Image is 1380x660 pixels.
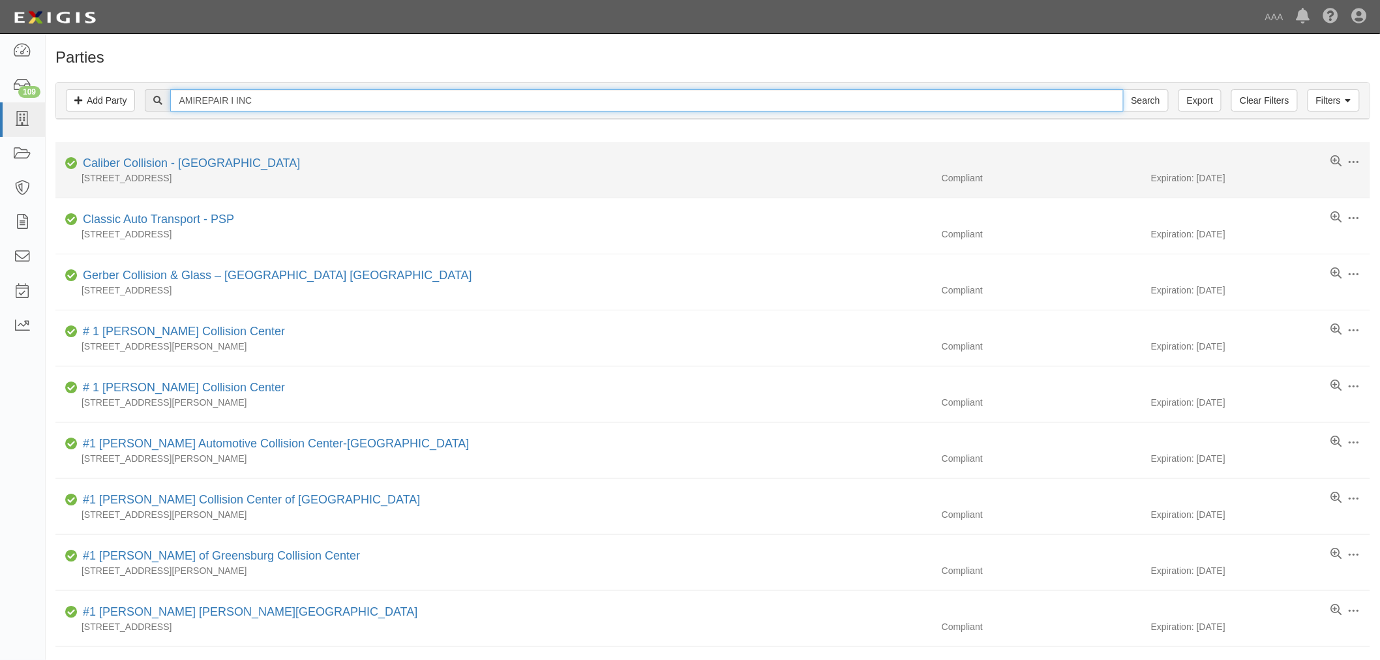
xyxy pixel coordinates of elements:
i: Compliant [65,383,78,393]
div: [STREET_ADDRESS][PERSON_NAME] [55,508,932,521]
div: 109 [18,86,40,98]
div: #1 Cochran Robinson Township [78,604,417,621]
i: Compliant [65,159,78,168]
div: Expiration: [DATE] [1151,228,1370,241]
div: Compliant [932,396,1151,409]
a: View results summary [1331,492,1342,505]
i: Compliant [65,215,78,224]
div: Expiration: [DATE] [1151,172,1370,185]
a: Caliber Collision - [GEOGRAPHIC_DATA] [83,157,300,170]
div: Compliant [932,452,1151,465]
a: View results summary [1331,604,1342,617]
a: # 1 [PERSON_NAME] Collision Center [83,381,285,394]
i: Compliant [65,440,78,449]
div: Expiration: [DATE] [1151,396,1370,409]
a: View results summary [1331,211,1342,224]
div: Compliant [932,508,1151,521]
input: Search [1123,89,1169,112]
div: [STREET_ADDRESS] [55,172,932,185]
div: Gerber Collision & Glass – Houston Brighton [78,267,472,284]
i: Compliant [65,271,78,280]
h1: Parties [55,49,1370,66]
div: Compliant [932,284,1151,297]
div: Compliant [932,228,1151,241]
a: #1 [PERSON_NAME] Automotive Collision Center-[GEOGRAPHIC_DATA] [83,437,470,450]
div: [STREET_ADDRESS] [55,284,932,297]
a: View results summary [1331,380,1342,393]
div: #1 Cochran of Greensburg Collision Center [78,548,360,565]
div: # 1 Cochran Collision Center [78,380,285,397]
div: [STREET_ADDRESS][PERSON_NAME] [55,340,932,353]
a: Filters [1308,89,1360,112]
div: Expiration: [DATE] [1151,452,1370,465]
i: Help Center - Complianz [1323,9,1339,25]
div: Expiration: [DATE] [1151,564,1370,577]
i: Compliant [65,552,78,561]
div: Expiration: [DATE] [1151,508,1370,521]
a: #1 [PERSON_NAME] Collision Center of [GEOGRAPHIC_DATA] [83,493,421,506]
div: [STREET_ADDRESS] [55,228,932,241]
div: Classic Auto Transport - PSP [78,211,234,228]
div: Compliant [932,620,1151,633]
i: Compliant [65,608,78,617]
div: Expiration: [DATE] [1151,620,1370,633]
a: View results summary [1331,548,1342,561]
a: View results summary [1331,436,1342,449]
i: Compliant [65,327,78,337]
a: Export [1178,89,1222,112]
a: View results summary [1331,155,1342,168]
a: Clear Filters [1231,89,1297,112]
div: #1 Cochran Automotive Collision Center-Monroeville [78,436,470,453]
div: Compliant [932,172,1151,185]
div: Compliant [932,564,1151,577]
div: # 1 Cochran Collision Center [78,323,285,340]
input: Search [170,89,1123,112]
div: [STREET_ADDRESS][PERSON_NAME] [55,452,932,465]
a: Gerber Collision & Glass – [GEOGRAPHIC_DATA] [GEOGRAPHIC_DATA] [83,269,472,282]
a: View results summary [1331,323,1342,337]
img: logo-5460c22ac91f19d4615b14bd174203de0afe785f0fc80cf4dbbc73dc1793850b.png [10,6,100,29]
div: [STREET_ADDRESS] [55,620,932,633]
div: Compliant [932,340,1151,353]
i: Compliant [65,496,78,505]
a: View results summary [1331,267,1342,280]
div: Expiration: [DATE] [1151,340,1370,353]
a: Add Party [66,89,135,112]
div: Caliber Collision - Gainesville [78,155,300,172]
a: Classic Auto Transport - PSP [83,213,234,226]
div: [STREET_ADDRESS][PERSON_NAME] [55,396,932,409]
div: Expiration: [DATE] [1151,284,1370,297]
a: #1 [PERSON_NAME] of Greensburg Collision Center [83,549,360,562]
a: # 1 [PERSON_NAME] Collision Center [83,325,285,338]
div: [STREET_ADDRESS][PERSON_NAME] [55,564,932,577]
div: #1 Cochran Collision Center of Greensburg [78,492,421,509]
a: #1 [PERSON_NAME] [PERSON_NAME][GEOGRAPHIC_DATA] [83,605,417,618]
a: AAA [1259,4,1290,30]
